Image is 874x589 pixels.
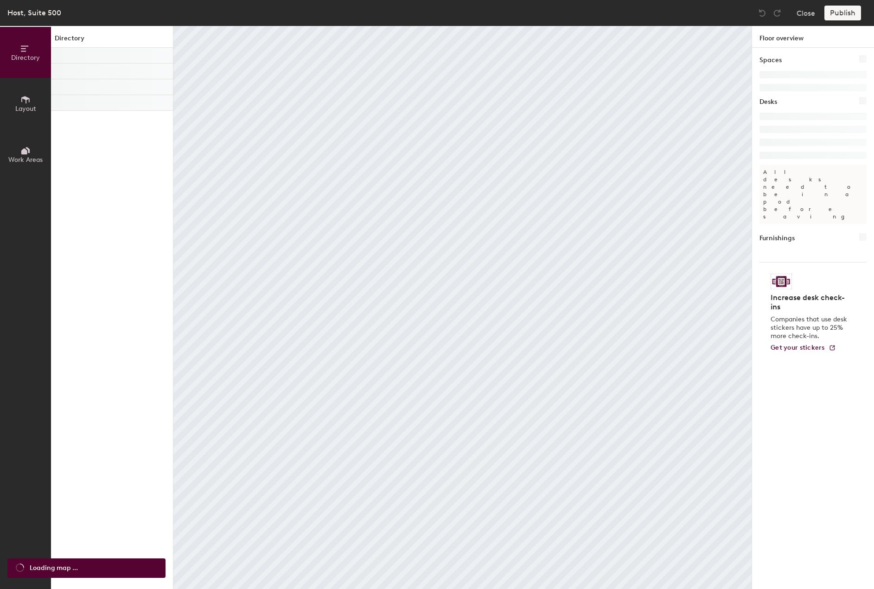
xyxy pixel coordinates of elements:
img: Undo [758,8,767,18]
h1: Desks [759,97,777,107]
p: Companies that use desk stickers have up to 25% more check-ins. [771,315,850,340]
img: Redo [772,8,782,18]
img: Sticker logo [771,274,792,289]
h1: Furnishings [759,233,795,243]
a: Get your stickers [771,344,836,352]
span: Get your stickers [771,344,825,352]
h1: Spaces [759,55,782,65]
canvas: Map [173,26,752,589]
span: Directory [11,54,40,62]
p: All desks need to be in a pod before saving [759,165,867,224]
h1: Floor overview [752,26,874,48]
button: Close [797,6,815,20]
div: Host, Suite 500 [7,7,61,19]
span: Loading map ... [30,563,78,573]
span: Work Areas [8,156,43,164]
span: Layout [15,105,36,113]
h4: Increase desk check-ins [771,293,850,312]
h1: Directory [51,33,173,48]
